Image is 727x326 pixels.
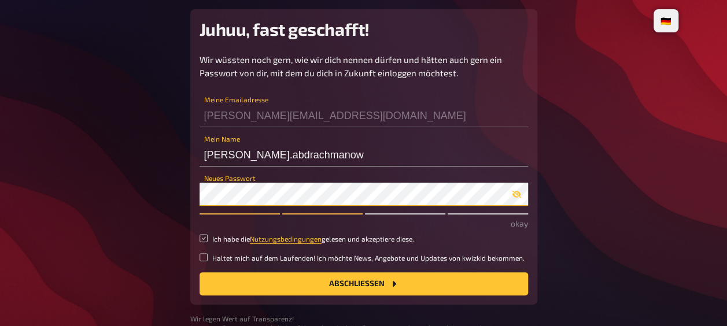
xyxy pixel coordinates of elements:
h2: Juhuu, fast geschafft! [200,18,528,39]
li: 🇩🇪 [656,12,676,30]
button: Abschließen [200,272,528,295]
small: Haltet mich auf dem Laufenden! Ich möchte News, Angebote und Updates von kwizkid bekommen. [212,253,525,263]
small: Ich habe die gelesen und akzeptiere diese. [212,234,414,244]
a: Nutzungsbedingungen [250,235,322,243]
p: Wir wüssten noch gern, wie wir dich nennen dürfen und hätten auch gern ein Passwort von dir, mit ... [200,53,528,79]
input: Meine Emailadresse [200,104,528,127]
p: okay [200,217,528,229]
input: Mein Name [200,143,528,166]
